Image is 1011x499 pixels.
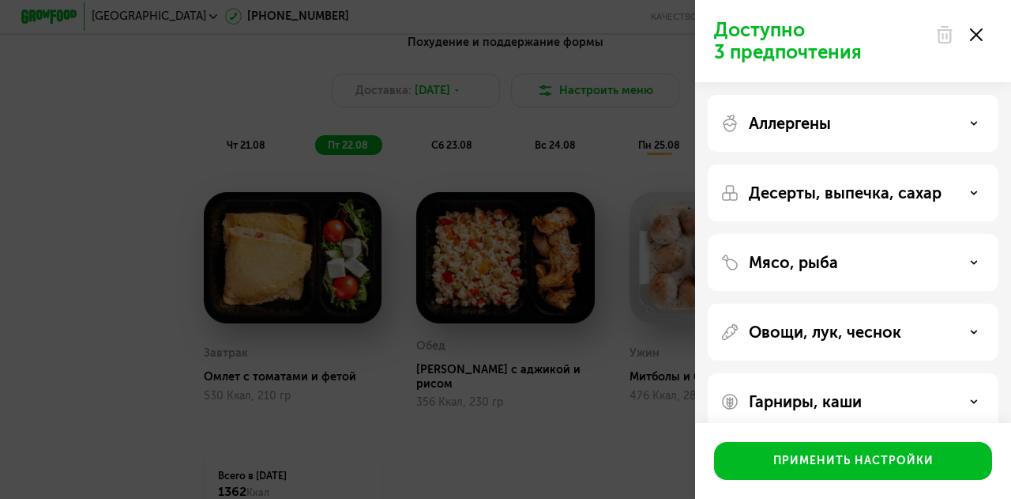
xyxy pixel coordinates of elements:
[749,323,901,342] p: Овощи, лук, чеснок
[749,114,831,133] p: Аллергены
[749,183,941,202] p: Десерты, выпечка, сахар
[714,19,926,63] p: Доступно 3 предпочтения
[773,453,934,469] div: Применить настройки
[714,442,992,480] button: Применить настройки
[749,392,862,411] p: Гарниры, каши
[749,253,838,272] p: Мясо, рыба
